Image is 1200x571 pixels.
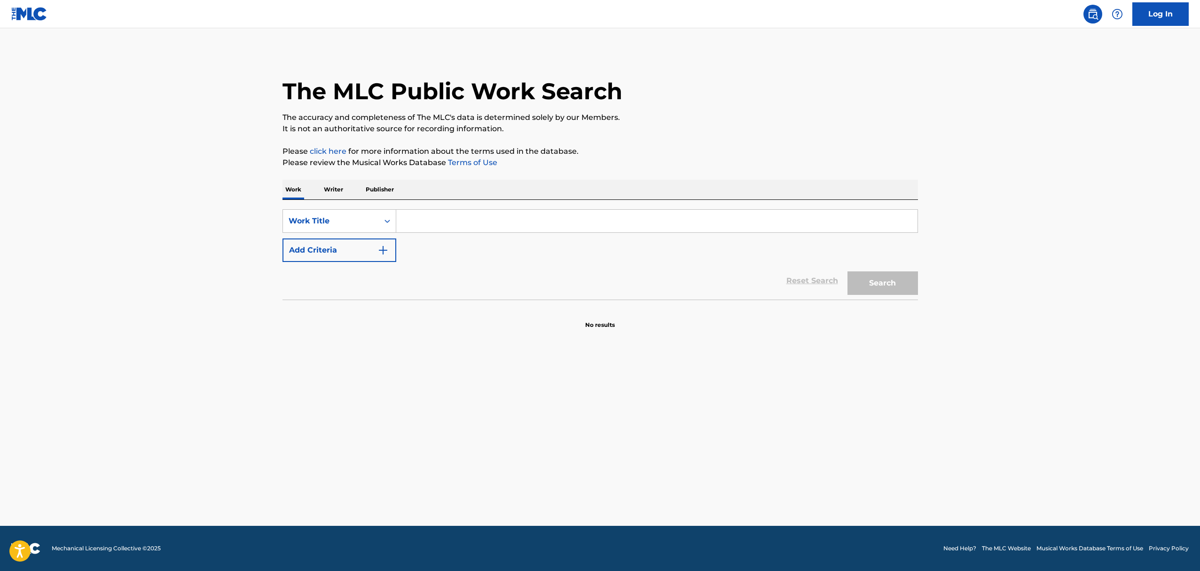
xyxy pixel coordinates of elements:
[1108,5,1127,24] div: Help
[1036,544,1143,553] a: Musical Works Database Terms of Use
[1112,8,1123,20] img: help
[282,180,304,199] p: Work
[943,544,976,553] a: Need Help?
[377,245,389,256] img: 9d2ae6d4665cec9f34b9.svg
[1153,526,1200,571] iframe: Chat Widget
[1149,544,1189,553] a: Privacy Policy
[11,7,47,21] img: MLC Logo
[1083,5,1102,24] a: Public Search
[321,180,346,199] p: Writer
[363,180,397,199] p: Publisher
[289,215,373,227] div: Work Title
[52,544,161,553] span: Mechanical Licensing Collective © 2025
[282,77,622,105] h1: The MLC Public Work Search
[282,146,918,157] p: Please for more information about the terms used in the database.
[1132,2,1189,26] a: Log In
[11,543,40,554] img: logo
[982,544,1031,553] a: The MLC Website
[310,147,346,156] a: click here
[585,309,615,329] p: No results
[282,209,918,300] form: Search Form
[282,238,396,262] button: Add Criteria
[446,158,497,167] a: Terms of Use
[282,157,918,168] p: Please review the Musical Works Database
[282,123,918,135] p: It is not an authoritative source for recording information.
[282,112,918,123] p: The accuracy and completeness of The MLC's data is determined solely by our Members.
[1087,8,1098,20] img: search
